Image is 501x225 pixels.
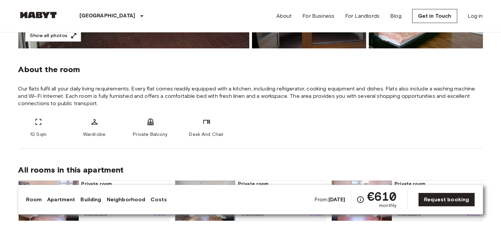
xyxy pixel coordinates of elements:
[332,181,392,221] img: Marketing picture of unit DE-01-073-01M
[356,196,364,204] svg: Check cost overview for full price breakdown. Please note that discounts apply to new joiners onl...
[310,212,323,217] p: €625
[153,212,167,217] p: €610
[345,12,380,20] a: For Landlords
[18,85,483,107] span: Our flats fulfil all your daily living requirements. Every flat comes readily equipped with a kit...
[189,131,224,138] span: Desk And Chair
[238,181,323,187] span: Private room
[18,165,483,175] span: All rooms in this apartment
[302,12,334,20] a: For Business
[418,193,475,207] a: Request booking
[314,196,345,203] span: From:
[18,12,58,18] img: Habyt
[47,196,75,204] a: Apartment
[83,131,105,138] span: Wardrobe
[81,211,111,218] span: Unavailable
[30,131,46,138] span: 10 Sqm
[395,211,424,218] span: Unavailable
[238,211,267,218] span: Unavailable
[26,196,42,204] a: Room
[328,196,345,203] b: [DATE]
[412,9,457,23] a: Get in Touch
[175,180,326,221] a: Marketing picture of unit DE-01-073-02MPrevious imagePrevious imagePrivate room13 Sqm46th FloorUn...
[395,181,480,187] span: Private room
[18,64,483,74] span: About the room
[390,12,402,20] a: Blog
[80,196,101,204] a: Building
[468,12,483,20] a: Log in
[133,131,168,138] span: Private Balcony
[81,181,167,187] span: Private room
[18,180,170,221] a: Marketing picture of unit DE-01-073-03MPrevious imagePrevious imagePrivate room10 Sqm46th FloorUn...
[151,196,167,204] a: Costs
[175,181,235,221] img: Marketing picture of unit DE-01-073-02M
[466,212,480,217] p: €625
[107,196,146,204] a: Neighborhood
[379,202,397,209] span: monthly
[331,180,483,221] a: Marketing picture of unit DE-01-073-01MPrevious imagePrevious imagePrivate room13 Sqm46th FloorUn...
[80,12,136,20] p: [GEOGRAPHIC_DATA]
[367,190,397,202] span: €610
[25,30,81,42] button: Show all photos
[19,181,79,221] img: Marketing picture of unit DE-01-073-03M
[276,12,292,20] a: About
